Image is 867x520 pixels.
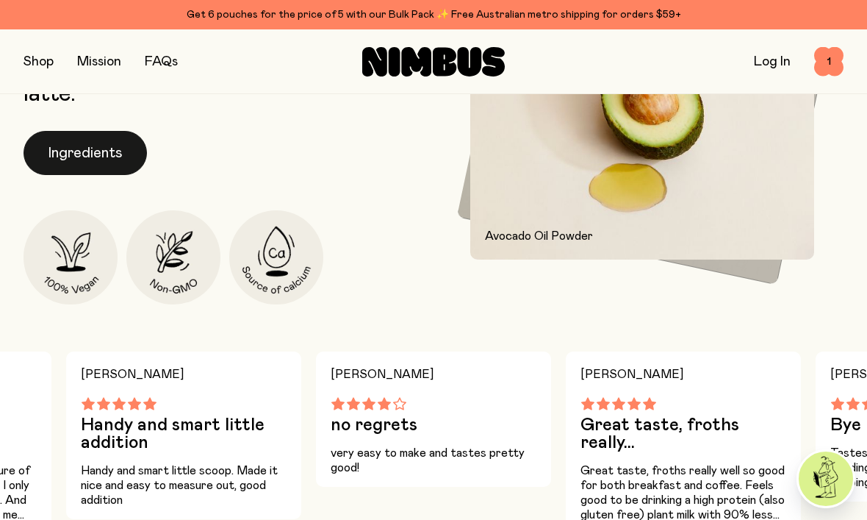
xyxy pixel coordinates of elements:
h3: Great taste, froths really... [580,416,786,452]
button: 1 [814,47,843,76]
h4: [PERSON_NAME] [81,363,287,385]
h4: [PERSON_NAME] [580,363,786,385]
a: FAQs [145,55,178,68]
div: Get 6 pouches for the price of 5 with our Bulk Pack ✨ Free Australian metro shipping for orders $59+ [24,6,843,24]
img: Avocado and avocado oil [470,1,814,260]
button: Ingredients [24,131,147,175]
h4: [PERSON_NAME] [331,363,536,385]
h3: no regrets [331,416,536,434]
a: Mission [77,55,121,68]
a: Log In [754,55,791,68]
p: Avocado Oil Powder [485,227,799,245]
p: very easy to make and tastes pretty good! [331,446,536,475]
h3: Handy and smart little addition [81,416,287,452]
p: Handy and smart little scoop. Made it nice and easy to measure out, good addition [81,463,287,507]
img: agent [799,452,853,506]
